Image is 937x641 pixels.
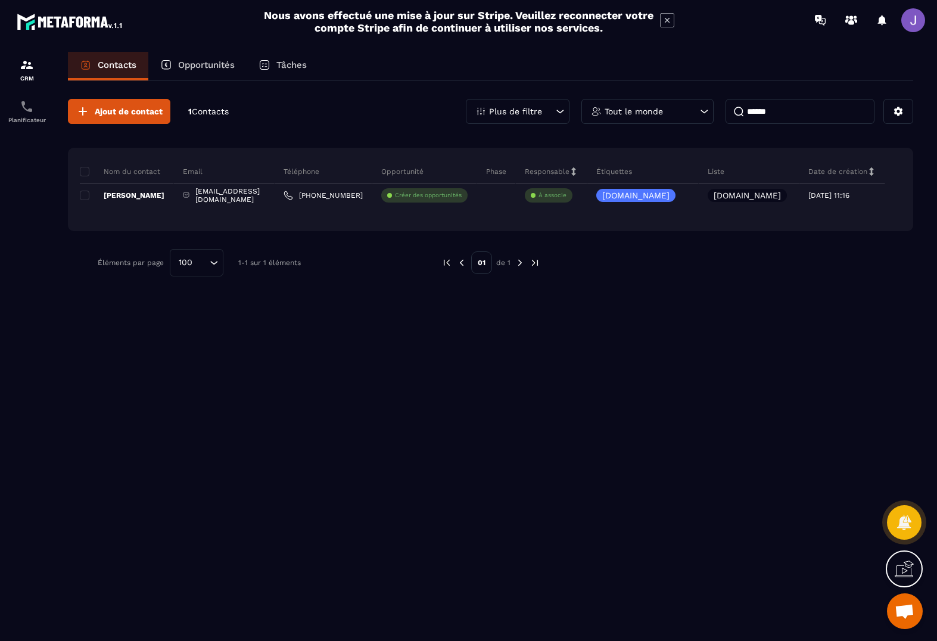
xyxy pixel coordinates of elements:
[284,167,319,176] p: Téléphone
[381,167,424,176] p: Opportunité
[148,52,247,80] a: Opportunités
[80,191,164,200] p: [PERSON_NAME]
[68,99,170,124] button: Ajout de contact
[178,60,235,70] p: Opportunités
[471,251,492,274] p: 01
[197,256,207,269] input: Search for option
[596,167,632,176] p: Étiquettes
[247,52,319,80] a: Tâches
[170,249,223,276] div: Search for option
[456,257,467,268] img: prev
[530,257,540,268] img: next
[98,60,136,70] p: Contacts
[95,105,163,117] span: Ajout de contact
[496,258,510,267] p: de 1
[605,107,663,116] p: Tout le monde
[441,257,452,268] img: prev
[17,11,124,32] img: logo
[192,107,229,116] span: Contacts
[808,167,867,176] p: Date de création
[3,75,51,82] p: CRM
[887,593,923,629] div: Ouvrir le chat
[188,106,229,117] p: 1
[538,191,566,200] p: À associe
[98,259,164,267] p: Éléments par page
[276,60,307,70] p: Tâches
[3,117,51,123] p: Planificateur
[3,49,51,91] a: formationformationCRM
[395,191,462,200] p: Créer des opportunités
[3,91,51,132] a: schedulerschedulerPlanificateur
[284,191,363,200] a: [PHONE_NUMBER]
[80,167,160,176] p: Nom du contact
[20,58,34,72] img: formation
[708,167,724,176] p: Liste
[515,257,525,268] img: next
[175,256,197,269] span: 100
[714,191,781,200] p: [DOMAIN_NAME]
[808,191,849,200] p: [DATE] 11:16
[263,9,654,34] h2: Nous avons effectué une mise à jour sur Stripe. Veuillez reconnecter votre compte Stripe afin de ...
[183,167,203,176] p: Email
[486,167,506,176] p: Phase
[238,259,301,267] p: 1-1 sur 1 éléments
[602,191,670,200] p: [DOMAIN_NAME]
[525,167,569,176] p: Responsable
[68,52,148,80] a: Contacts
[20,99,34,114] img: scheduler
[489,107,542,116] p: Plus de filtre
